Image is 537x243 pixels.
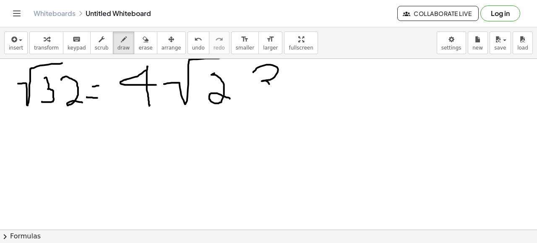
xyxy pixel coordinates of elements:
[134,31,157,54] button: erase
[437,31,466,54] button: settings
[490,31,511,54] button: save
[117,45,130,51] span: draw
[162,45,181,51] span: arrange
[263,45,278,51] span: larger
[90,31,113,54] button: scrub
[289,45,313,51] span: fullscreen
[188,31,209,54] button: undoundo
[397,6,479,21] button: Collaborate Live
[231,31,259,54] button: format_sizesmaller
[73,34,81,44] i: keyboard
[241,34,249,44] i: format_size
[480,5,520,21] button: Log in
[157,31,186,54] button: arrange
[284,31,318,54] button: fullscreen
[34,45,59,51] span: transform
[9,45,23,51] span: insert
[468,31,488,54] button: new
[68,45,86,51] span: keypad
[472,45,483,51] span: new
[404,10,472,17] span: Collaborate Live
[29,31,63,54] button: transform
[266,34,274,44] i: format_size
[194,34,202,44] i: undo
[236,45,254,51] span: smaller
[517,45,528,51] span: load
[34,9,76,18] a: Whiteboards
[4,31,28,54] button: insert
[63,31,91,54] button: keyboardkeypad
[95,45,109,51] span: scrub
[214,45,225,51] span: redo
[441,45,461,51] span: settings
[209,31,229,54] button: redoredo
[513,31,533,54] button: load
[215,34,223,44] i: redo
[113,31,135,54] button: draw
[494,45,506,51] span: save
[192,45,205,51] span: undo
[10,7,23,20] button: Toggle navigation
[258,31,282,54] button: format_sizelarger
[138,45,152,51] span: erase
